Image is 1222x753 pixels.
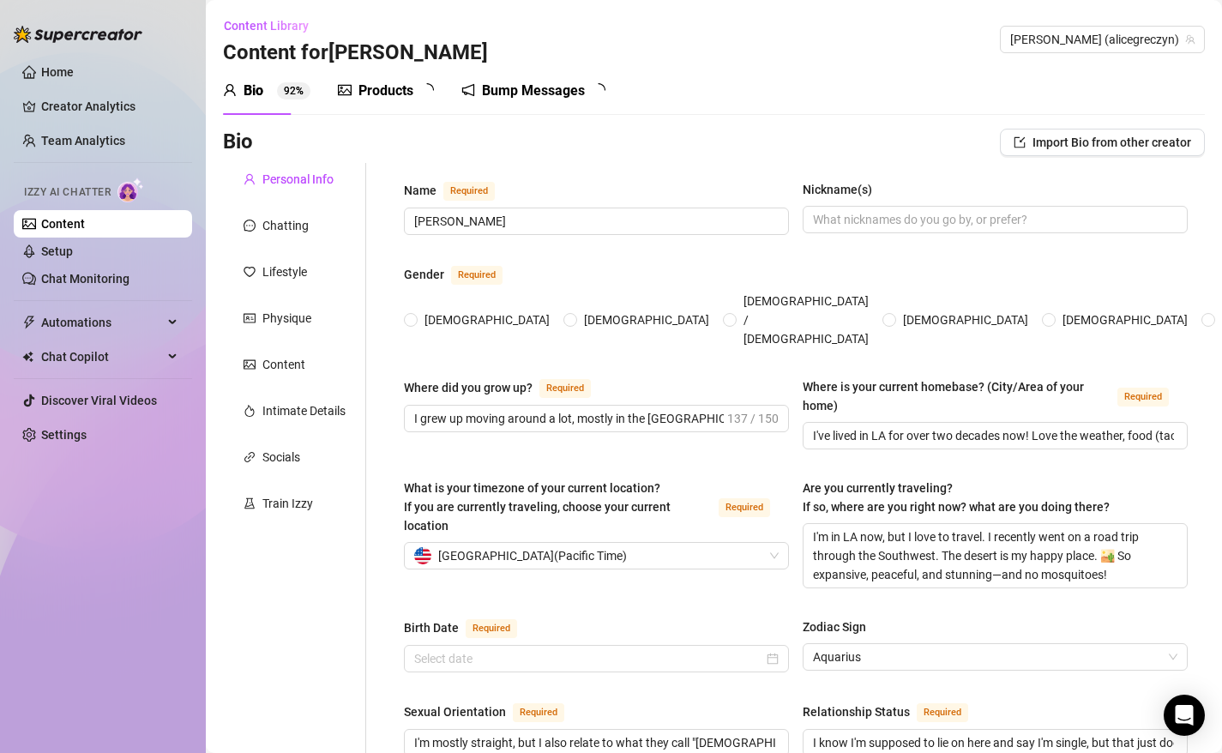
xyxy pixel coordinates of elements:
label: Birth Date [404,617,536,638]
div: Bump Messages [482,81,585,101]
a: Settings [41,428,87,442]
span: heart [244,266,256,278]
span: Required [917,703,968,722]
label: Name [404,180,514,201]
img: us [414,547,431,564]
a: Setup [41,244,73,258]
label: Sexual Orientation [404,702,583,722]
span: link [244,451,256,463]
span: picture [338,83,352,97]
label: Where did you grow up? [404,377,610,398]
h3: Content for [PERSON_NAME] [223,39,488,67]
input: Where did you grow up? [414,409,724,428]
div: Gender [404,265,444,284]
span: notification [461,83,475,97]
span: idcard [244,312,256,324]
span: [GEOGRAPHIC_DATA] ( Pacific Time ) [438,543,627,569]
span: loading [590,81,607,99]
input: Where is your current homebase? (City/Area of your home) [813,426,1174,445]
span: Aquarius [813,644,1177,670]
div: Sexual Orientation [404,702,506,721]
label: Relationship Status [803,702,987,722]
span: user [223,83,237,97]
input: Birth Date [414,649,763,668]
a: Chat Monitoring [41,272,129,286]
div: Lifestyle [262,262,307,281]
span: loading [418,81,436,99]
div: Open Intercom Messenger [1164,695,1205,736]
textarea: I'm in LA now, but I love to travel. I recently went on a road trip through the Southwest. The de... [804,524,1187,587]
span: fire [244,405,256,417]
input: Sexual Orientation [414,733,775,752]
sup: 92% [277,82,310,99]
a: Home [41,65,74,79]
span: Required [443,182,495,201]
div: Zodiac Sign [803,617,866,636]
div: Products [358,81,413,101]
div: Where did you grow up? [404,378,533,397]
img: AI Chatter [117,178,144,202]
label: Where is your current homebase? (City/Area of your home) [803,377,1188,415]
span: Automations [41,309,163,336]
span: Chat Copilot [41,343,163,370]
span: [DEMOGRAPHIC_DATA] [577,310,716,329]
span: Import Bio from other creator [1032,136,1191,149]
a: Team Analytics [41,134,125,148]
span: Required [466,619,517,638]
span: experiment [244,497,256,509]
h3: Bio [223,129,253,156]
a: Creator Analytics [41,93,178,120]
span: picture [244,358,256,370]
div: Relationship Status [803,702,910,721]
span: Izzy AI Chatter [24,184,111,201]
span: Alice (alicegreczyn) [1010,27,1195,52]
span: Required [513,703,564,722]
span: Required [1117,388,1169,407]
span: Content Library [224,19,309,33]
span: [DEMOGRAPHIC_DATA] [896,310,1035,329]
span: user [244,173,256,185]
label: Zodiac Sign [803,617,878,636]
button: Content Library [223,12,322,39]
div: Physique [262,309,311,328]
a: Content [41,217,85,231]
span: 137 / 150 [727,409,779,428]
div: Personal Info [262,170,334,189]
span: Are you currently traveling? If so, where are you right now? what are you doing there? [803,481,1110,514]
div: Bio [244,81,263,101]
div: Name [404,181,436,200]
span: message [244,220,256,232]
span: What is your timezone of your current location? If you are currently traveling, choose your curre... [404,481,671,533]
img: logo-BBDzfeDw.svg [14,26,142,43]
span: Required [451,266,503,285]
div: Content [262,355,305,374]
div: Intimate Details [262,401,346,420]
div: Birth Date [404,618,459,637]
div: Chatting [262,216,309,235]
img: Chat Copilot [22,351,33,363]
div: Socials [262,448,300,467]
input: Nickname(s) [813,210,1174,229]
span: import [1014,136,1026,148]
span: team [1185,34,1195,45]
span: thunderbolt [22,316,36,329]
div: Nickname(s) [803,180,872,199]
input: Name [414,212,775,231]
div: Where is your current homebase? (City/Area of your home) [803,377,1111,415]
button: Import Bio from other creator [1000,129,1205,156]
div: Train Izzy [262,494,313,513]
span: [DEMOGRAPHIC_DATA] / [DEMOGRAPHIC_DATA] [737,292,876,348]
label: Gender [404,264,521,285]
span: Required [539,379,591,398]
input: Relationship Status [813,733,1174,752]
span: Required [719,498,770,517]
a: Discover Viral Videos [41,394,157,407]
span: [DEMOGRAPHIC_DATA] [418,310,557,329]
label: Nickname(s) [803,180,884,199]
span: [DEMOGRAPHIC_DATA] [1056,310,1195,329]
